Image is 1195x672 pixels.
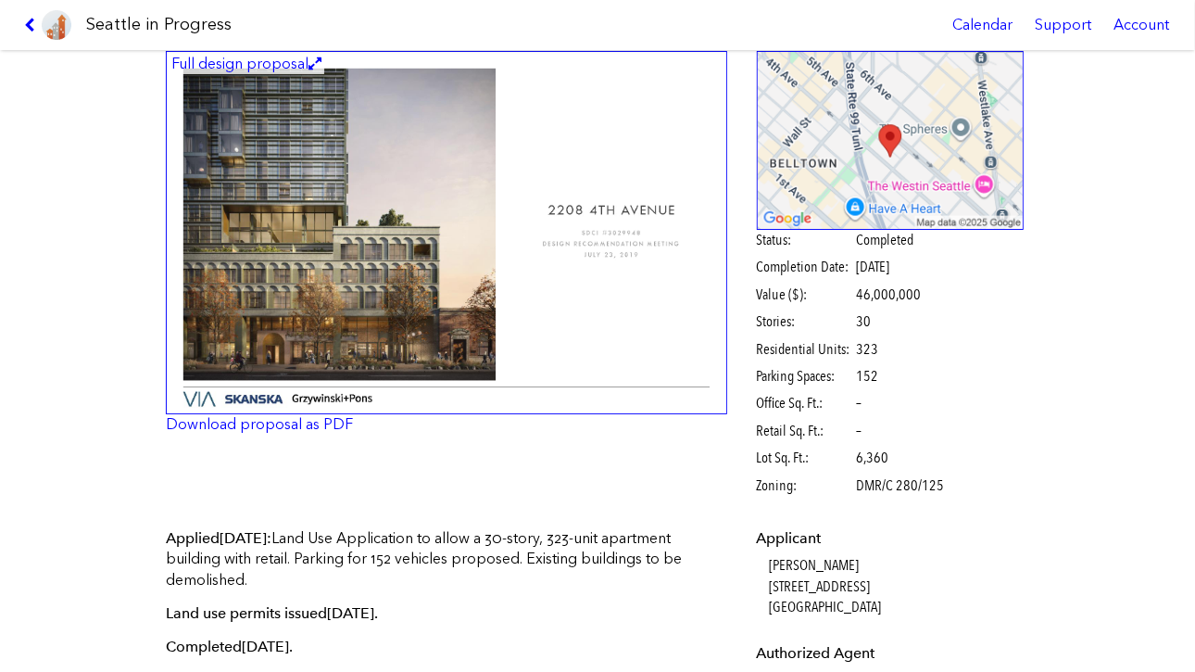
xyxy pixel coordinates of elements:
span: Parking Spaces: [757,366,854,387]
span: 6,360 [857,448,889,468]
span: Lot Sq. Ft.: [757,448,854,468]
span: Completed [857,230,914,250]
span: [DATE] [857,258,890,275]
span: Office Sq. Ft.: [757,393,854,413]
span: Retail Sq. Ft.: [757,421,854,441]
dt: Authorized Agent [757,643,1025,664]
img: 1.jpg [166,51,727,415]
a: Download proposal as PDF [166,415,353,433]
dd: [PERSON_NAME] [STREET_ADDRESS] [GEOGRAPHIC_DATA] [770,555,1025,617]
span: Stories: [757,311,854,332]
figcaption: Full design proposal [169,54,324,74]
span: DMR/C 280/125 [857,475,945,496]
span: – [857,393,862,413]
img: staticmap [757,51,1025,230]
span: Status: [757,230,854,250]
p: Land Use Application to allow a 30-story, 323-unit apartment building with retail. Parking for 15... [166,528,727,590]
span: Residential Units: [757,339,854,360]
span: [DATE] [242,638,289,655]
span: 323 [857,339,879,360]
span: Completion Date: [757,257,854,277]
span: 30 [857,311,872,332]
span: 46,000,000 [857,285,922,305]
p: Land use permits issued . [166,603,727,624]
span: Value ($): [757,285,854,305]
a: Full design proposal [166,51,727,415]
dt: Applicant [757,528,1025,549]
img: favicon-96x96.png [42,10,71,40]
span: [DATE] [220,529,267,547]
span: – [857,421,862,441]
span: Applied : [166,529,271,547]
span: Zoning: [757,475,854,496]
span: 152 [857,366,879,387]
p: Completed . [166,637,727,657]
span: [DATE] [327,604,374,622]
h1: Seattle in Progress [86,13,232,36]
